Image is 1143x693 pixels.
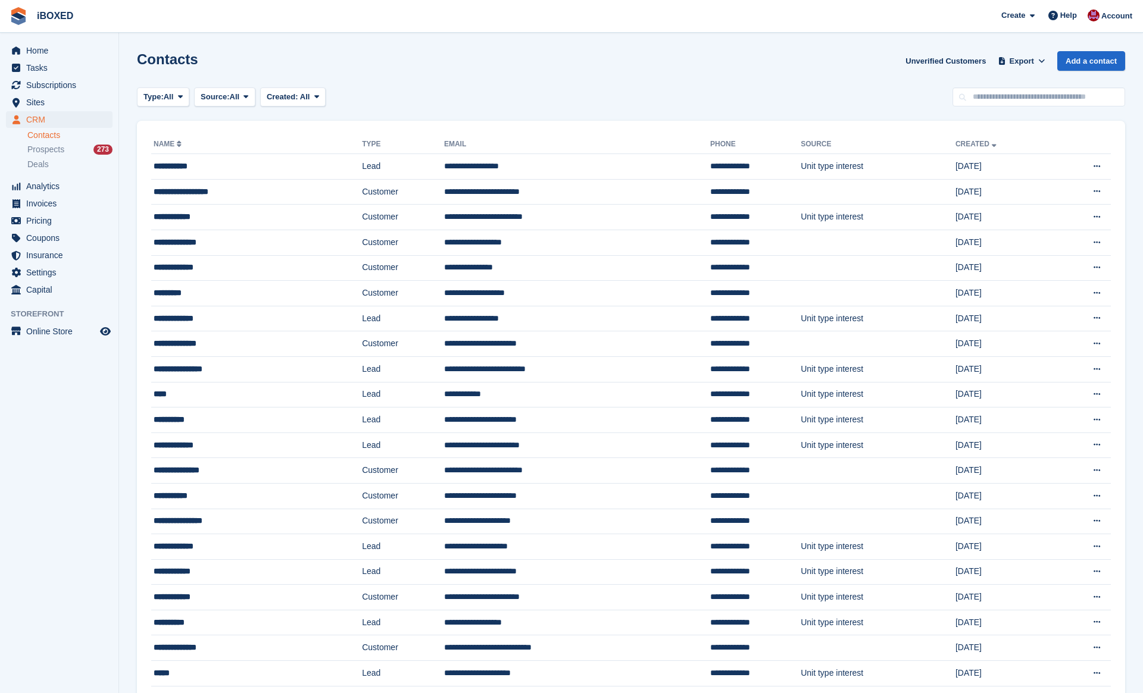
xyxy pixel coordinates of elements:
span: Storefront [11,308,118,320]
td: Unit type interest [801,585,955,610]
button: Export [995,51,1048,71]
td: Customer [362,179,444,205]
a: menu [6,212,113,229]
button: Created: All [260,87,326,107]
th: Type [362,135,444,154]
td: [DATE] [955,635,1054,661]
a: Prospects 273 [27,143,113,156]
td: Customer [362,635,444,661]
span: Insurance [26,247,98,264]
a: menu [6,247,113,264]
span: Pricing [26,212,98,229]
span: Tasks [26,59,98,76]
button: Type: All [137,87,189,107]
td: [DATE] [955,432,1054,458]
a: Add a contact [1057,51,1125,71]
td: [DATE] [955,306,1054,331]
td: Lead [362,382,444,407]
span: All [230,91,240,103]
td: Lead [362,661,444,686]
span: Settings [26,264,98,281]
span: Create [1001,10,1025,21]
a: menu [6,281,113,298]
a: menu [6,323,113,340]
img: Amanda Forder [1088,10,1100,21]
td: [DATE] [955,179,1054,205]
span: Online Store [26,323,98,340]
td: [DATE] [955,407,1054,433]
td: Customer [362,205,444,230]
td: [DATE] [955,154,1054,180]
span: All [300,92,310,101]
td: Unit type interest [801,432,955,458]
a: Unverified Customers [901,51,991,71]
td: [DATE] [955,534,1054,560]
td: [DATE] [955,585,1054,610]
td: Unit type interest [801,154,955,180]
td: Lead [362,559,444,585]
th: Phone [710,135,801,154]
td: [DATE] [955,509,1054,534]
td: Lead [362,306,444,331]
button: Source: All [194,87,255,107]
a: menu [6,264,113,281]
a: Name [154,140,184,148]
td: Unit type interest [801,559,955,585]
h1: Contacts [137,51,198,67]
td: [DATE] [955,205,1054,230]
span: Account [1101,10,1132,22]
span: Help [1060,10,1077,21]
td: Unit type interest [801,407,955,433]
span: Coupons [26,230,98,246]
a: menu [6,230,113,246]
a: Deals [27,158,113,171]
img: stora-icon-8386f47178a22dfd0bd8f6a31ec36ba5ce8667c1dd55bd0f319d3a0aa187defe.svg [10,7,27,25]
td: [DATE] [955,458,1054,484]
td: [DATE] [955,382,1054,407]
td: [DATE] [955,356,1054,382]
td: Lead [362,432,444,458]
td: Lead [362,534,444,560]
td: [DATE] [955,331,1054,357]
a: menu [6,77,113,93]
span: Home [26,42,98,59]
td: [DATE] [955,230,1054,255]
td: [DATE] [955,661,1054,686]
td: Customer [362,255,444,281]
td: Customer [362,230,444,255]
td: Customer [362,458,444,484]
a: menu [6,59,113,76]
td: Lead [362,610,444,635]
span: Type: [143,91,164,103]
a: Contacts [27,130,113,141]
td: [DATE] [955,255,1054,281]
th: Email [444,135,710,154]
a: menu [6,94,113,111]
td: [DATE] [955,559,1054,585]
td: Customer [362,483,444,509]
a: menu [6,111,113,128]
td: Unit type interest [801,610,955,635]
td: [DATE] [955,281,1054,306]
span: CRM [26,111,98,128]
a: menu [6,42,113,59]
span: Subscriptions [26,77,98,93]
td: [DATE] [955,610,1054,635]
td: Unit type interest [801,356,955,382]
td: Lead [362,407,444,433]
th: Source [801,135,955,154]
a: menu [6,195,113,212]
span: Source: [201,91,229,103]
span: Export [1010,55,1034,67]
span: Deals [27,159,49,170]
span: All [164,91,174,103]
span: Created: [267,92,298,101]
td: Unit type interest [801,534,955,560]
span: Invoices [26,195,98,212]
td: [DATE] [955,483,1054,509]
a: Created [955,140,999,148]
td: Customer [362,509,444,534]
a: menu [6,178,113,195]
span: Analytics [26,178,98,195]
td: Unit type interest [801,661,955,686]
